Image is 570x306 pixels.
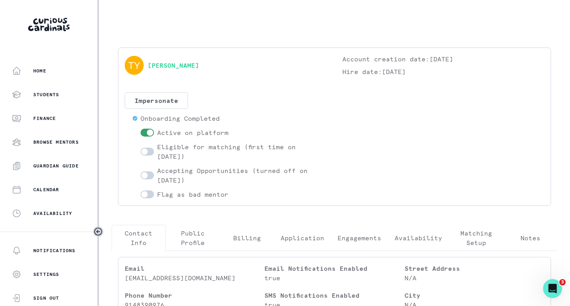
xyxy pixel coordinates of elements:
[148,61,199,70] a: [PERSON_NAME]
[28,18,70,31] img: Curious Cardinals Logo
[125,291,264,300] p: Phone Number
[93,226,103,237] button: Toggle sidebar
[264,291,404,300] p: SMS Notifications Enabled
[125,273,264,283] p: [EMAIL_ADDRESS][DOMAIN_NAME]
[141,114,220,123] p: Onboarding Completed
[33,68,46,74] p: Home
[342,54,544,64] p: Account creation date: [DATE]
[118,228,159,247] p: Contact Info
[405,273,544,283] p: N/A
[125,92,188,109] button: Impersonate
[33,163,79,169] p: Guardian Guide
[173,228,213,247] p: Public Profile
[157,128,228,137] p: Active on platform
[338,233,381,243] p: Engagements
[157,190,228,199] p: Flag as bad mentor
[33,247,76,254] p: Notifications
[342,67,544,76] p: Hire date: [DATE]
[405,264,544,273] p: Street Address
[559,279,566,285] span: 3
[157,166,327,185] p: Accepting Opportunities (turned off on [DATE])
[395,233,442,243] p: Availability
[264,264,404,273] p: Email Notifications Enabled
[456,228,496,247] p: Matching Setup
[33,115,56,122] p: Finance
[521,233,540,243] p: Notes
[264,273,404,283] p: true
[33,91,59,98] p: Students
[125,56,144,75] img: svg
[33,186,59,193] p: Calendar
[543,279,562,298] iframe: Intercom live chat
[33,271,59,277] p: Settings
[33,210,72,217] p: Availability
[405,291,544,300] p: City
[33,139,79,145] p: Browse Mentors
[157,142,327,161] p: Eligible for matching (first time on [DATE])
[233,233,261,243] p: Billing
[281,233,324,243] p: Application
[125,264,264,273] p: Email
[33,295,59,301] p: Sign Out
